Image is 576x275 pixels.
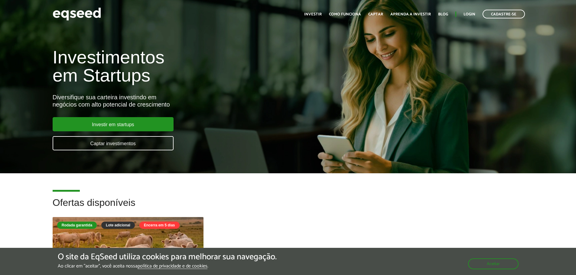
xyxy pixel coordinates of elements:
a: Aprenda a investir [390,12,431,16]
a: Captar [368,12,383,16]
div: Rodada garantida [57,222,97,229]
a: Login [464,12,475,16]
a: Como funciona [329,12,361,16]
div: Lote adicional [101,222,135,229]
div: Encerra em 5 dias [139,222,180,229]
a: política de privacidade e de cookies [138,264,207,269]
a: Investir em startups [53,117,174,131]
p: Ao clicar em "aceitar", você aceita nossa . [58,263,277,269]
a: Investir [304,12,322,16]
h2: Ofertas disponíveis [53,197,524,217]
div: Diversifique sua carteira investindo em negócios com alto potencial de crescimento [53,94,332,108]
img: EqSeed [53,6,101,22]
h1: Investimentos em Startups [53,48,332,85]
button: Aceitar [468,258,519,269]
a: Captar investimentos [53,136,174,150]
a: Cadastre-se [483,10,525,18]
a: Blog [438,12,448,16]
h5: O site da EqSeed utiliza cookies para melhorar sua navegação. [58,252,277,262]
